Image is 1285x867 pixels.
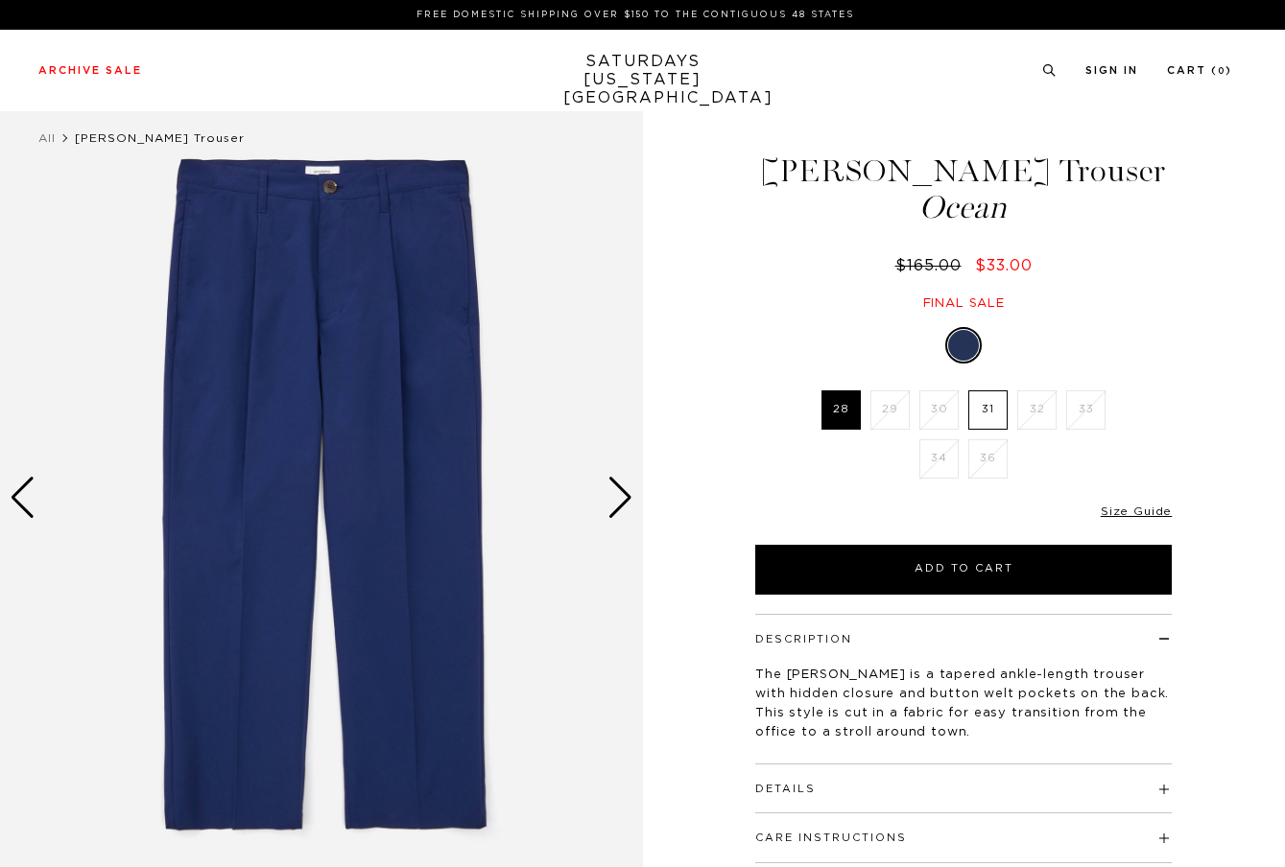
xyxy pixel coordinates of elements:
[1167,65,1232,76] a: Cart (0)
[1101,505,1172,517] a: Size Guide
[755,832,907,843] button: Care Instructions
[1218,67,1226,76] small: 0
[752,295,1175,312] div: Final sale
[752,192,1175,223] span: Ocean
[755,545,1172,595] button: Add to Cart
[755,634,852,644] button: Description
[46,8,1225,22] p: FREE DOMESTIC SHIPPING OVER $150 TO THE CONTIGUOUS 48 STATES
[607,477,633,519] div: Next slide
[75,132,245,144] span: [PERSON_NAME] Trouser
[38,65,142,76] a: Archive Sale
[10,477,36,519] div: Previous slide
[38,132,56,144] a: All
[968,390,1008,430] label: 31
[975,258,1033,273] span: $33.00
[563,53,722,107] a: SATURDAYS[US_STATE][GEOGRAPHIC_DATA]
[755,784,816,794] button: Details
[1085,65,1138,76] a: Sign In
[755,666,1172,742] p: The [PERSON_NAME] is a tapered ankle-length trouser with hidden closure and button welt pockets o...
[895,258,969,273] del: $165.00
[821,390,861,430] label: 28
[752,155,1175,223] h1: [PERSON_NAME] Trouser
